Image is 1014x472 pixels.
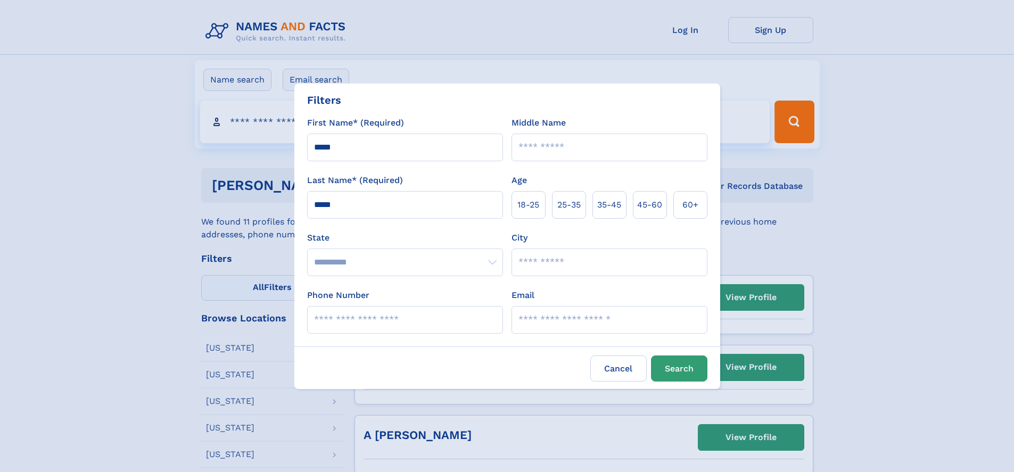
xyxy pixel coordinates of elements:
[517,198,539,211] span: 18‑25
[651,355,707,382] button: Search
[307,289,369,302] label: Phone Number
[512,174,527,187] label: Age
[512,117,566,129] label: Middle Name
[512,231,527,244] label: City
[307,117,404,129] label: First Name* (Required)
[637,198,662,211] span: 45‑60
[307,92,341,108] div: Filters
[682,198,698,211] span: 60+
[307,231,503,244] label: State
[512,289,534,302] label: Email
[590,355,647,382] label: Cancel
[597,198,621,211] span: 35‑45
[307,174,403,187] label: Last Name* (Required)
[557,198,581,211] span: 25‑35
